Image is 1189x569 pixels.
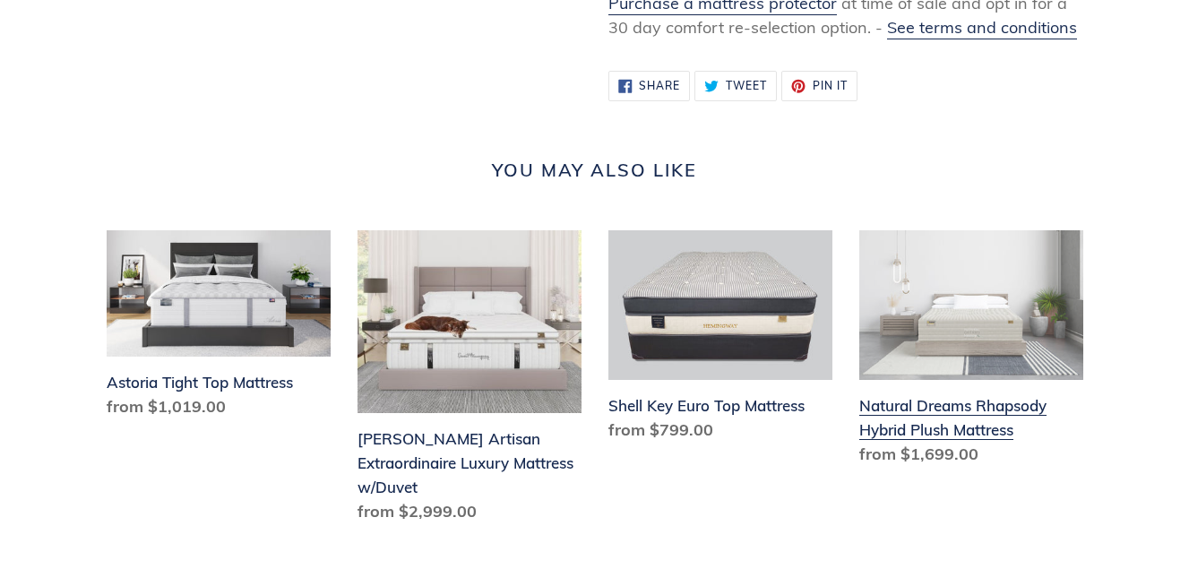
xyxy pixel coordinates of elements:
[107,230,331,426] a: Astoria Tight Top Mattress
[358,230,582,530] a: Hemingway Artisan Extraordinaire Luxury Mattress w/Duvet
[107,159,1083,181] h2: You may also like
[813,81,848,91] span: Pin it
[608,230,832,449] a: Shell Key Euro Top Mattress
[639,81,680,91] span: Share
[726,81,767,91] span: Tweet
[859,230,1083,473] a: Natural Dreams Rhapsody Hybrid Plush Mattress
[887,17,1077,39] a: See terms and conditions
